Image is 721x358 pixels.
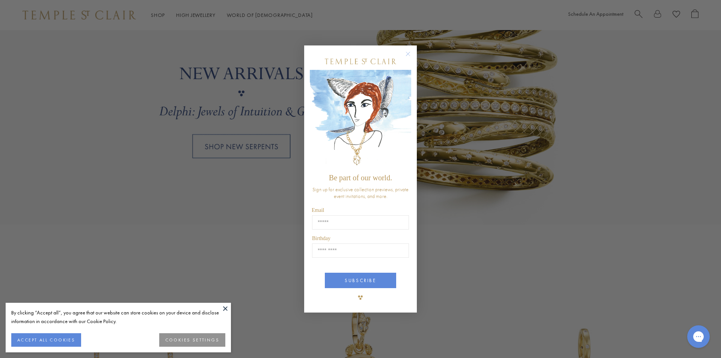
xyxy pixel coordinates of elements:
[353,290,368,305] img: TSC
[312,186,409,199] span: Sign up for exclusive collection previews, private event invitations, and more.
[407,53,416,62] button: Close dialog
[325,59,396,64] img: Temple St. Clair
[329,174,392,182] span: Be part of our world.
[159,333,225,347] button: COOKIES SETTINGS
[11,333,81,347] button: ACCEPT ALL COOKIES
[325,273,396,288] button: SUBSCRIBE
[312,207,324,213] span: Email
[312,236,330,241] span: Birthday
[310,70,411,170] img: c4a9eb12-d91a-4d4a-8ee0-386386f4f338.jpeg
[683,323,713,350] iframe: Gorgias live chat messenger
[312,215,409,230] input: Email
[11,308,225,326] div: By clicking “Accept all”, you agree that our website can store cookies on your device and disclos...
